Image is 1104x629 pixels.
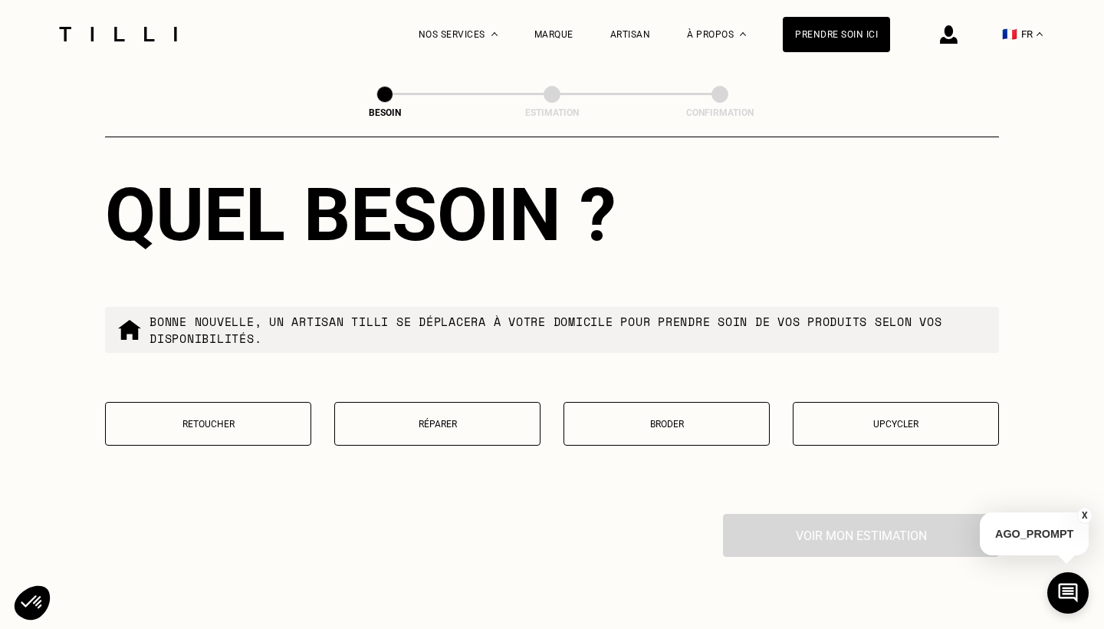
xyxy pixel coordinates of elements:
[783,17,890,52] a: Prendre soin ici
[113,419,303,430] p: Retoucher
[343,419,532,430] p: Réparer
[793,402,999,446] button: Upcycler
[334,402,540,446] button: Réparer
[475,107,629,118] div: Estimation
[940,25,958,44] img: icône connexion
[980,512,1089,555] p: AGO_PROMPT
[740,32,746,36] img: Menu déroulant à propos
[149,313,987,347] p: Bonne nouvelle, un artisan tilli se déplacera à votre domicile pour prendre soin de vos produits ...
[534,29,573,40] a: Marque
[491,32,498,36] img: Menu déroulant
[610,29,651,40] a: Artisan
[308,107,462,118] div: Besoin
[563,402,770,446] button: Broder
[572,419,761,430] p: Broder
[643,107,797,118] div: Confirmation
[54,27,182,41] img: Logo du service de couturière Tilli
[1077,507,1092,524] button: X
[1037,32,1043,36] img: menu déroulant
[105,172,999,258] div: Quel besoin ?
[117,318,142,342] img: commande à domicile
[1002,27,1017,41] span: 🇫🇷
[801,419,991,430] p: Upcycler
[105,402,311,446] button: Retoucher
